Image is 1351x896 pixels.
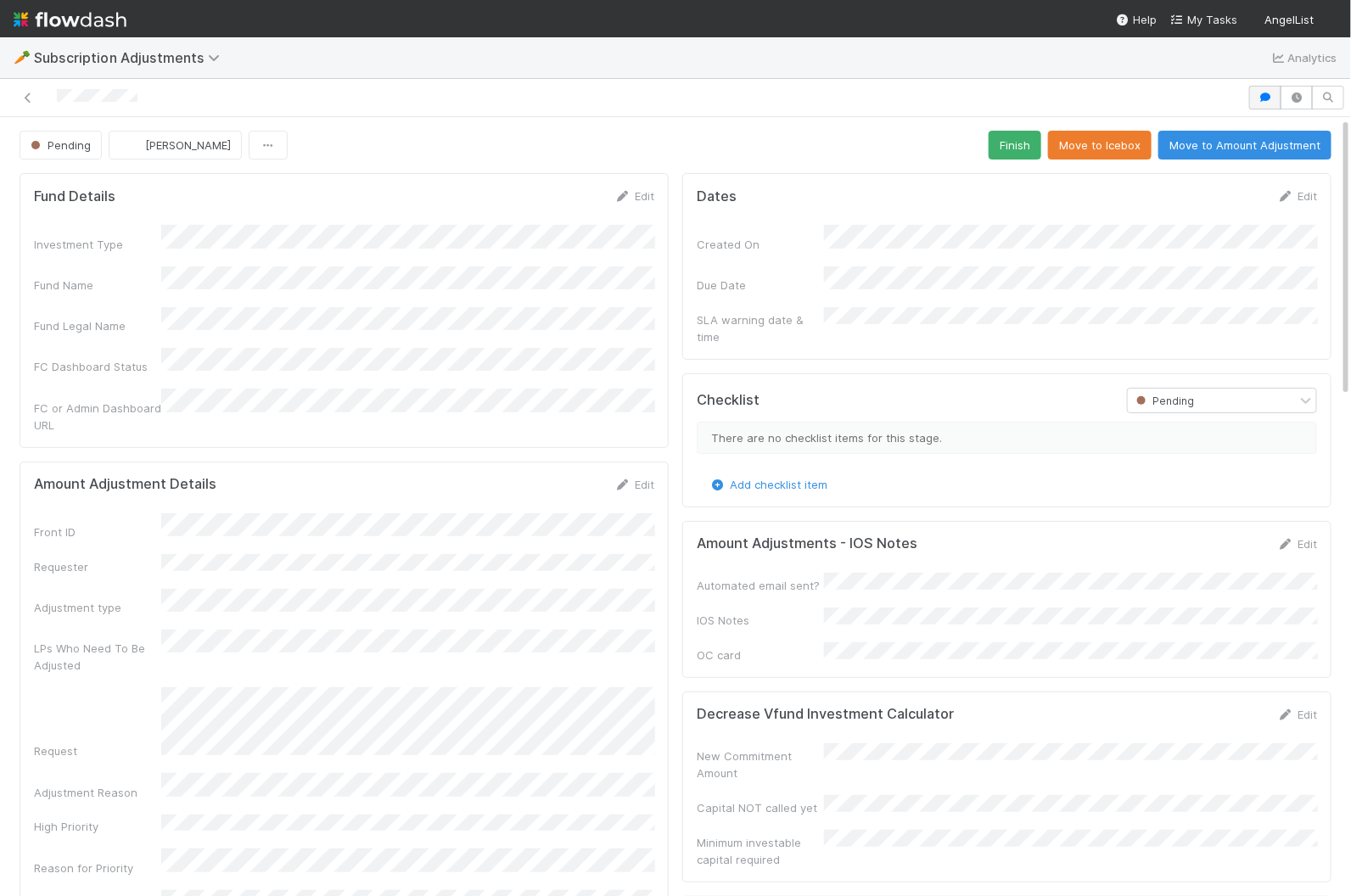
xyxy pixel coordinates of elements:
[27,138,91,152] span: Pending
[34,742,161,759] div: Request
[34,860,161,876] div: Reason for Priority
[34,358,161,375] div: FC Dashboard Status
[109,131,242,160] button: [PERSON_NAME]
[697,277,824,294] div: Due Date
[1116,11,1157,28] div: Help
[1264,13,1314,26] span: AngelList
[1320,12,1337,29] img: avatar_eed832e9-978b-43e4-b51e-96e46fa5184b.png
[697,834,824,868] div: Minimum investable capital required
[1277,537,1317,551] a: Edit
[34,524,161,540] div: Front ID
[1158,131,1331,160] button: Move to Amount Adjustment
[34,558,161,575] div: Requester
[697,188,737,205] h5: Dates
[34,476,216,493] h5: Amount Adjustment Details
[697,422,1317,454] div: There are no checklist items for this stage.
[34,818,161,835] div: High Priority
[1277,708,1317,721] a: Edit
[34,400,161,434] div: FC or Admin Dashboard URL
[697,706,954,723] h5: Decrease Vfund Investment Calculator
[697,577,824,594] div: Automated email sent?
[1277,189,1317,203] a: Edit
[1170,11,1237,28] a: My Tasks
[697,612,824,629] div: IOS Notes
[614,478,654,491] a: Edit
[14,50,31,64] span: 🥕
[34,277,161,294] div: Fund Name
[697,311,824,345] div: SLA warning date & time
[34,49,228,66] span: Subscription Adjustments
[697,647,824,664] div: OC card
[34,640,161,674] div: LPs Who Need To Be Adjusted
[34,599,161,616] div: Adjustment type
[1170,13,1237,26] span: My Tasks
[1133,395,1194,407] span: Pending
[697,748,824,781] div: New Commitment Amount
[1048,131,1152,160] button: Move to Icebox
[14,5,126,34] img: logo-inverted-e16ddd16eac7371096b0.svg
[34,317,161,334] div: Fund Legal Name
[1270,48,1337,68] a: Analytics
[20,131,102,160] button: Pending
[123,137,140,154] img: avatar_04f2f553-352a-453f-b9fb-c6074dc60769.png
[34,784,161,801] div: Adjustment Reason
[145,138,231,152] span: [PERSON_NAME]
[697,236,824,253] div: Created On
[697,392,760,409] h5: Checklist
[989,131,1041,160] button: Finish
[34,188,115,205] h5: Fund Details
[697,799,824,816] div: Capital NOT called yet
[34,236,161,253] div: Investment Type
[697,535,917,552] h5: Amount Adjustments - IOS Notes
[709,478,827,491] a: Add checklist item
[614,189,654,203] a: Edit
